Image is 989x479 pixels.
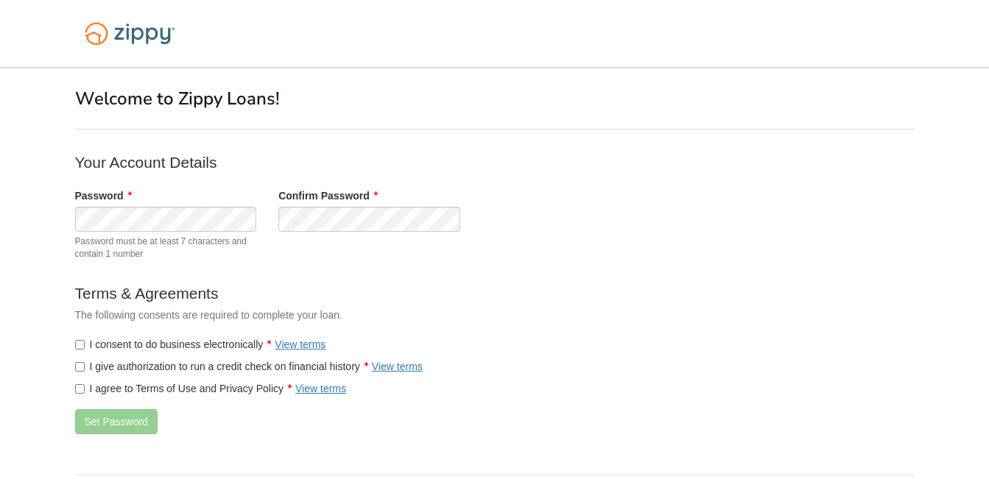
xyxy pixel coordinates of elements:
a: View terms [275,338,325,350]
label: Confirm Password [278,188,378,203]
input: I consent to do business electronicallyView terms [75,340,85,350]
img: Logo [75,15,185,52]
button: Set Password [75,409,158,434]
a: View terms [372,361,423,372]
p: Terms & Agreements [75,283,664,304]
h1: Welcome to Zippy Loans! [75,89,915,108]
a: View terms [295,383,346,394]
span: Password must be at least 7 characters and contain 1 number [75,235,257,260]
input: I agree to Terms of Use and Privacy PolicyView terms [75,384,85,394]
label: I agree to Terms of Use and Privacy Policy [75,381,347,396]
p: Your Account Details [75,152,664,173]
input: I give authorization to run a credit check on financial historyView terms [75,362,85,372]
label: I consent to do business electronically [75,337,326,352]
p: The following consents are required to complete your loan. [75,308,664,322]
label: I give authorization to run a credit check on financial history [75,359,423,374]
label: Password [75,188,132,203]
input: Verify Password [278,207,460,232]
